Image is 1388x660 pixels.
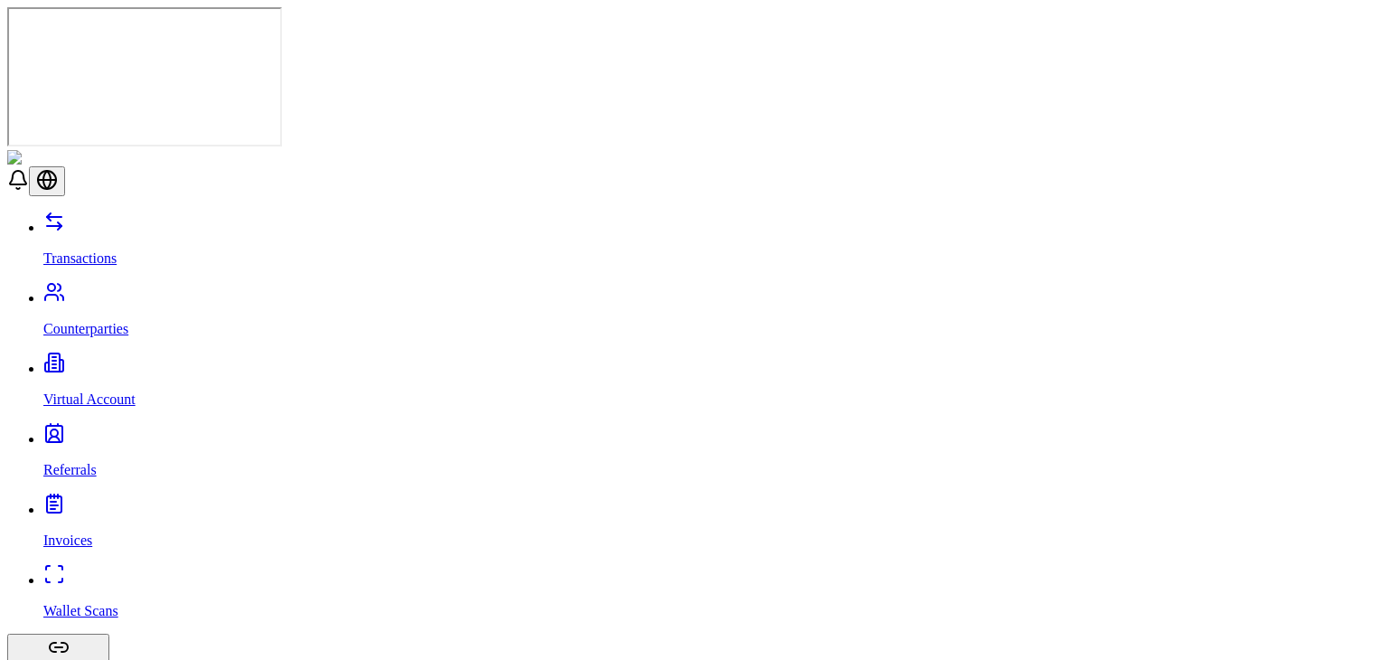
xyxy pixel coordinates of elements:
p: Transactions [43,250,1381,267]
a: Virtual Account [43,361,1381,408]
p: Invoices [43,533,1381,549]
p: Wallet Scans [43,603,1381,619]
a: Invoices [43,502,1381,549]
p: Counterparties [43,321,1381,337]
img: ShieldPay Logo [7,150,115,166]
p: Virtual Account [43,391,1381,408]
p: Referrals [43,462,1381,478]
a: Referrals [43,431,1381,478]
a: Counterparties [43,290,1381,337]
a: Wallet Scans [43,572,1381,619]
a: Transactions [43,220,1381,267]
